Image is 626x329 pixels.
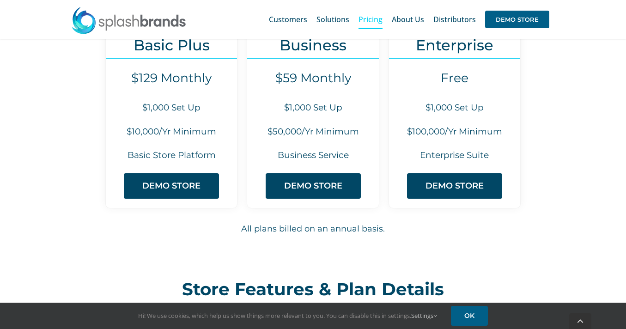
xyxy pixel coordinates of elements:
a: OK [451,306,488,326]
a: DEMO STORE [266,173,361,199]
h6: $100,000/Yr Minimum [389,126,520,138]
h4: $59 Monthly [247,71,378,85]
span: Distributors [433,16,476,23]
h3: Basic Plus [106,37,237,54]
h3: Business [247,37,378,54]
img: SplashBrands.com Logo [71,6,187,34]
h6: $10,000/Yr Minimum [106,126,237,138]
h6: Basic Store Platform [106,149,237,162]
h4: Free [389,71,520,85]
h6: $50,000/Yr Minimum [247,126,378,138]
h6: $1,000 Set Up [106,102,237,114]
h4: $129 Monthly [106,71,237,85]
a: Settings [411,311,437,320]
span: About Us [392,16,424,23]
a: Pricing [359,5,383,34]
span: Solutions [316,16,349,23]
a: DEMO STORE [124,173,219,199]
span: DEMO STORE [284,181,342,191]
span: Hi! We use cookies, which help us show things more relevant to you. You can disable this in setti... [138,311,437,320]
a: DEMO STORE [407,173,502,199]
span: Pricing [359,16,383,23]
h3: Enterprise [389,37,520,54]
h6: All plans billed on an annual basis. [31,223,595,235]
a: Customers [269,5,307,34]
nav: Main Menu Sticky [269,5,549,34]
h6: $1,000 Set Up [389,102,520,114]
h6: Enterprise Suite [389,149,520,162]
h6: Business Service [247,149,378,162]
span: Customers [269,16,307,23]
span: DEMO STORE [425,181,484,191]
span: DEMO STORE [142,181,201,191]
a: DEMO STORE [485,5,549,34]
span: DEMO STORE [485,11,549,28]
h6: $1,000 Set Up [247,102,378,114]
a: Distributors [433,5,476,34]
h2: Store Features & Plan Details [182,280,444,299]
